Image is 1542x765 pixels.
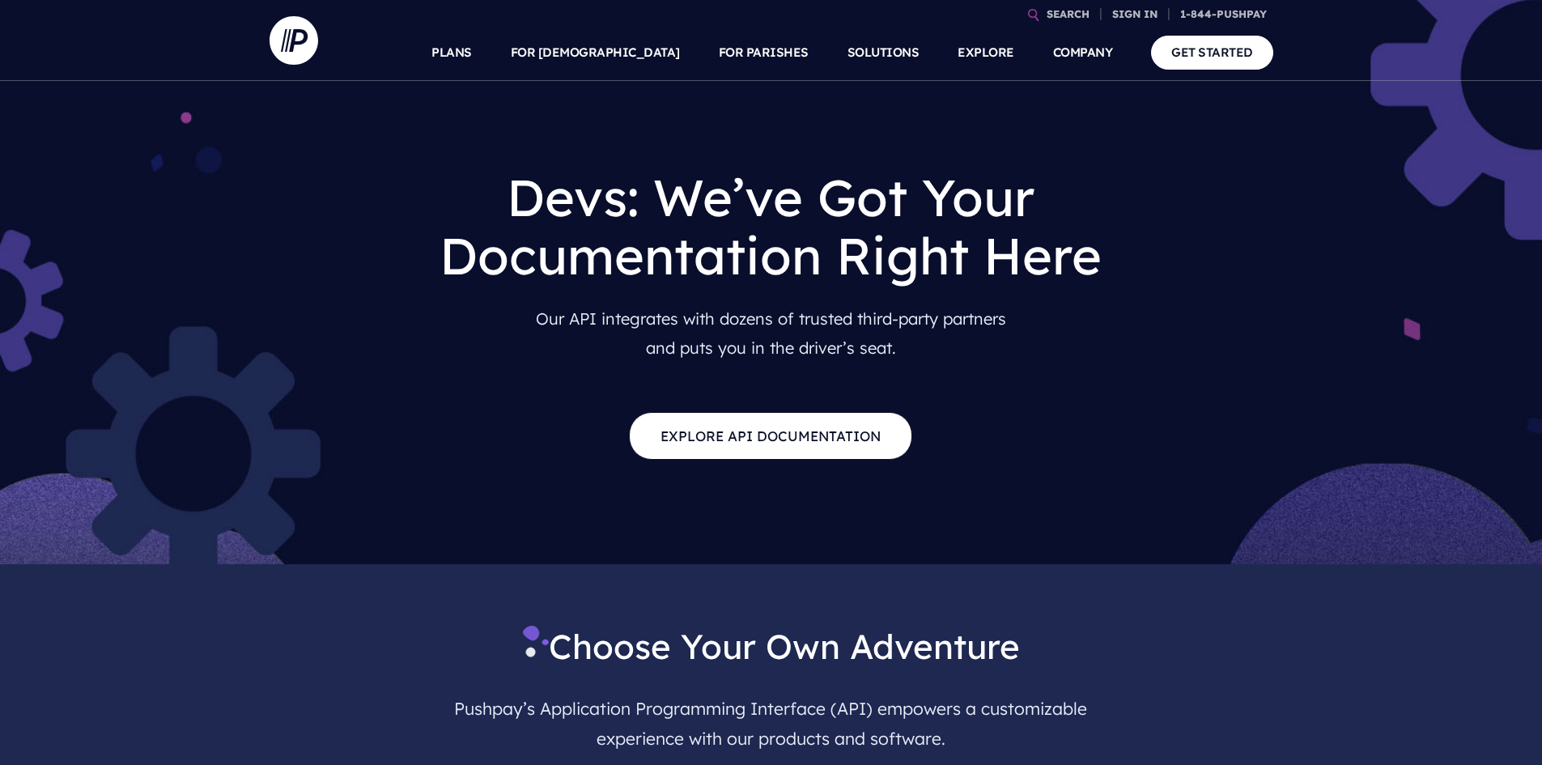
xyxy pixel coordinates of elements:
h1: Devs: We’ve Got Your Documentation Right Here [366,155,1176,298]
a: SOLUTIONS [847,24,920,81]
h5: Pushpay’s Application Programming Interface (API) empowers a customizable experience with our pro... [449,687,1093,762]
a: COMPANY [1053,24,1113,81]
a: FOR [DEMOGRAPHIC_DATA] [511,24,680,81]
span: Choose Your Own Adventure [523,612,1020,681]
a: PLANS [431,24,472,81]
a: GET STARTED [1151,36,1273,69]
p: Our API integrates with dozens of trusted third-party partners and puts you in the driver’s seat. [366,298,1176,369]
a: EXPLORE [958,24,1014,81]
a: FOR PARISHES [719,24,809,81]
a: Explore API Documentation [629,412,912,460]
